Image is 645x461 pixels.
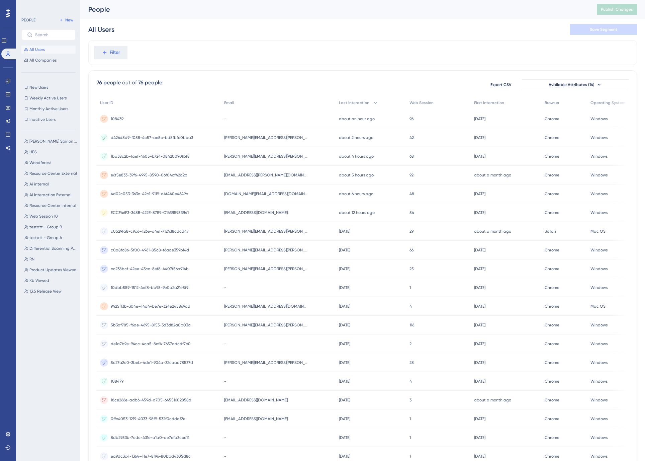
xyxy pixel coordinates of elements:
[545,116,559,122] span: Chrome
[339,135,373,140] time: about 2 hours ago
[29,106,68,111] span: Monthly Active Users
[545,266,559,272] span: Chrome
[111,416,185,421] span: 0ffc4053-1219-4033-98f9-532f0cdddf2e
[94,46,127,59] button: Filter
[111,135,193,140] span: d426d8d9-f058-4c57-ae5c-bd8fbfc0bba3
[224,116,226,122] span: -
[339,173,374,177] time: about 5 hours ago
[590,416,608,421] span: Windows
[474,285,485,290] time: [DATE]
[545,100,559,105] span: Browser
[224,285,226,290] span: -
[35,32,70,37] input: Search
[111,172,187,178] span: e6f5e833-39f6-4995-8590-06f04cf42a2b
[339,304,350,309] time: [DATE]
[545,247,559,253] span: Chrome
[474,266,485,271] time: [DATE]
[21,202,80,210] button: Resource Center Internal
[590,379,608,384] span: Windows
[111,341,191,347] span: de1a7b9e-94cc-4ca5-8cf4-7657adcdf7c0
[111,247,189,253] span: c0a8fc86-5f00-4961-85c8-f6ade359b14d
[590,191,608,197] span: Windows
[111,266,189,272] span: cc238bcf-42ee-43cc-8ef8-4407f56a914b
[590,247,608,253] span: Windows
[29,246,77,251] span: Differential Scanning Post
[409,116,413,122] span: 96
[474,173,511,177] time: about a month ago
[545,397,559,403] span: Chrome
[409,435,411,440] span: 1
[224,100,234,105] span: Email
[21,244,80,252] button: Differential Scanning Post
[601,7,633,12] span: Publish Changes
[409,100,434,105] span: Web Session
[590,172,608,178] span: Windows
[339,341,350,346] time: [DATE]
[409,397,411,403] span: 3
[21,148,80,156] button: HBS
[339,454,350,459] time: [DATE]
[590,229,606,234] span: Mac OS
[339,248,350,252] time: [DATE]
[339,154,374,159] time: about 4 hours ago
[409,247,413,253] span: 66
[21,180,80,188] button: Ai internal
[21,46,76,54] button: All Users
[545,341,559,347] span: Chrome
[474,398,511,402] time: about a month ago
[474,435,485,440] time: [DATE]
[29,95,67,101] span: Weekly Active Users
[474,304,485,309] time: [DATE]
[474,323,485,327] time: [DATE]
[224,247,308,253] span: [PERSON_NAME][EMAIL_ADDRESS][PERSON_NAME][DOMAIN_NAME]
[111,191,188,197] span: 4d02c053-363c-42c1-9119-d4f440e4649c
[590,322,608,328] span: Windows
[224,266,308,272] span: [PERSON_NAME][EMAIL_ADDRESS][PERSON_NAME][DOMAIN_NAME]
[545,210,559,215] span: Chrome
[111,397,191,403] span: 18ce266e-adb6-459d-a705-64551602858d
[21,105,76,113] button: Monthly Active Users
[474,229,511,234] time: about a month ago
[21,212,80,220] button: Web Session 10
[21,266,80,274] button: Product Updates Viewed
[597,4,637,15] button: Publish Changes
[590,266,608,272] span: Windows
[545,304,559,309] span: Chrome
[339,416,350,421] time: [DATE]
[21,191,80,199] button: Ai Interaction External
[474,379,485,384] time: [DATE]
[111,285,188,290] span: 10dbb559-1512-4ef8-bb95-9e0a2a21e5f9
[21,277,80,285] button: Kb Viewed
[409,154,414,159] span: 68
[110,49,120,57] span: Filter
[409,341,411,347] span: 2
[29,181,49,187] span: Ai internal
[21,223,80,231] button: testatt - Group B
[29,47,45,52] span: All Users
[224,229,308,234] span: [PERSON_NAME][EMAIL_ADDRESS][PERSON_NAME][DOMAIN_NAME]
[224,360,308,365] span: [PERSON_NAME][EMAIL_ADDRESS][PERSON_NAME][DOMAIN_NAME]
[339,191,373,196] time: about 6 hours ago
[409,210,414,215] span: 54
[111,154,190,159] span: 1ba38c2b-faef-4605-b724-08420090fbf8
[65,17,73,23] span: New
[590,100,625,105] span: Operating System
[474,191,485,196] time: [DATE]
[409,304,412,309] span: 4
[29,58,57,63] span: All Companies
[111,304,190,309] span: 9425f13b-304e-44a4-be7e-324e245869ad
[21,56,76,64] button: All Companies
[590,360,608,365] span: Windows
[21,159,80,167] button: Woodforest
[29,160,51,165] span: Woodforest
[339,323,350,327] time: [DATE]
[339,117,375,121] time: about an hour ago
[29,192,72,198] span: Ai Interaction External
[29,289,62,294] span: 13.5 Release View
[88,5,580,14] div: People
[545,172,559,178] span: Chrome
[590,210,608,215] span: Windows
[97,79,121,87] div: 76 people
[409,416,411,421] span: 1
[100,100,113,105] span: User ID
